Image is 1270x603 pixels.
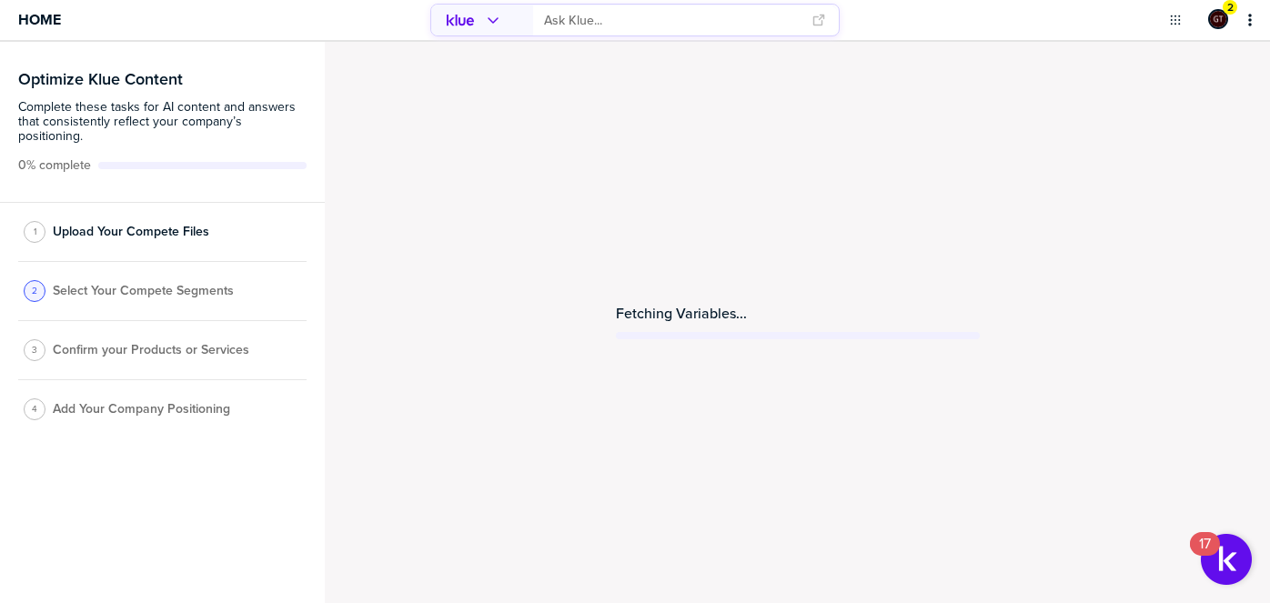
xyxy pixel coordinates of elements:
[18,158,91,173] span: Active
[1210,11,1226,27] img: ee1355cada6433fc92aa15fbfe4afd43-sml.png
[53,402,230,417] span: Add Your Company Positioning
[1208,9,1228,29] div: Graham Tutti
[616,306,747,321] span: Fetching Variables...
[18,71,307,87] h3: Optimize Klue Content
[18,12,61,27] span: Home
[1201,534,1252,585] button: Open Resource Center, 17 new notifications
[1199,544,1211,568] div: 17
[32,402,37,416] span: 4
[1227,1,1234,15] span: 2
[32,343,37,357] span: 3
[544,5,800,35] input: Ask Klue...
[18,100,307,144] span: Complete these tasks for AI content and answers that consistently reflect your company’s position...
[53,225,209,239] span: Upload Your Compete Files
[53,343,249,357] span: Confirm your Products or Services
[32,284,37,297] span: 2
[1166,11,1184,29] button: Open Drop
[1206,7,1230,31] a: Edit Profile
[34,225,36,238] span: 1
[53,284,234,298] span: Select Your Compete Segments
